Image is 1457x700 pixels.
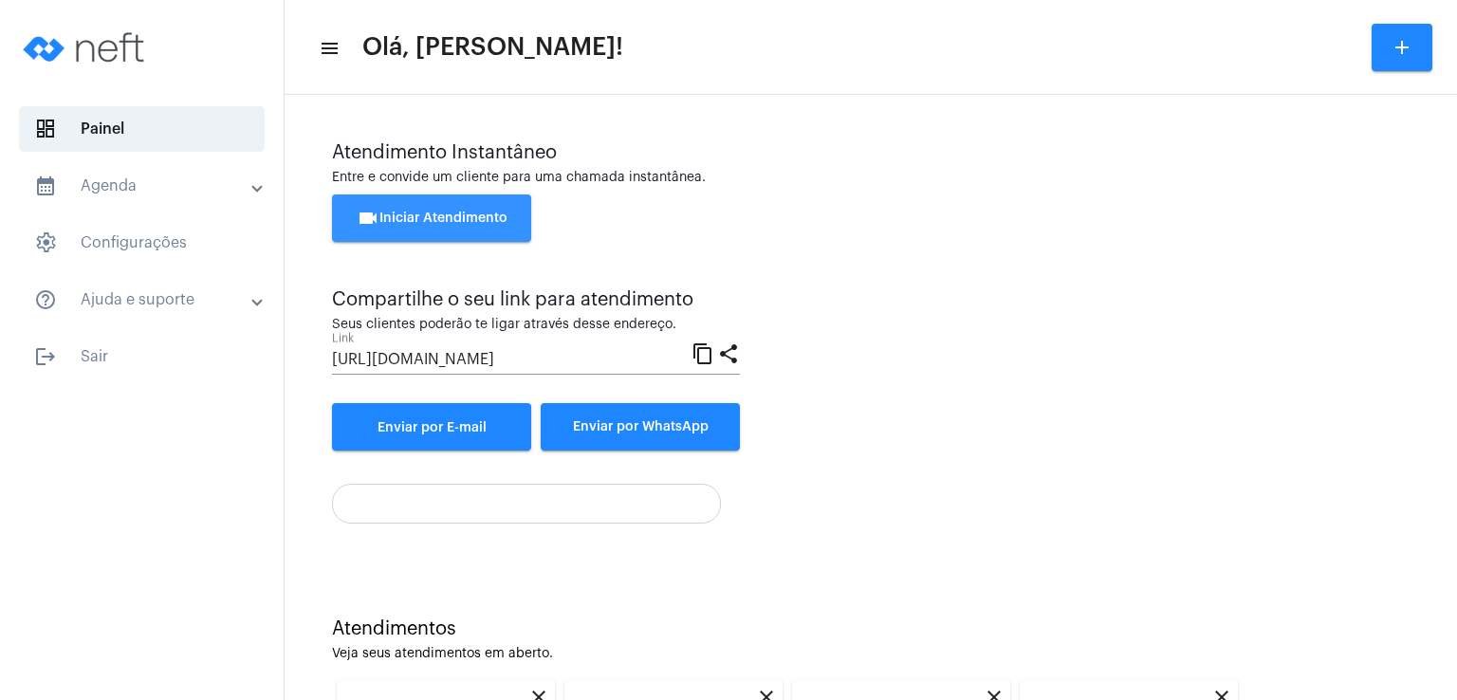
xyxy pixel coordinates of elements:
div: Seus clientes poderão te ligar através desse endereço. [332,318,740,332]
button: Enviar por WhatsApp [541,403,740,451]
span: Sair [19,334,265,379]
span: Enviar por E-mail [378,421,487,434]
mat-icon: sidenav icon [34,288,57,311]
mat-icon: sidenav icon [319,37,338,60]
button: Iniciar Atendimento [332,194,531,242]
mat-icon: add [1391,36,1413,59]
span: Olá, [PERSON_NAME]! [362,32,623,63]
mat-icon: sidenav icon [34,175,57,197]
span: Configurações [19,220,265,266]
div: Atendimento Instantâneo [332,142,1410,163]
div: Veja seus atendimentos em aberto. [332,647,1410,661]
div: Compartilhe o seu link para atendimento [332,289,740,310]
mat-panel-title: Ajuda e suporte [34,288,253,311]
mat-icon: sidenav icon [34,345,57,368]
span: sidenav icon [34,118,57,140]
span: Enviar por WhatsApp [573,420,709,433]
mat-icon: videocam [357,207,379,230]
span: Painel [19,106,265,152]
span: sidenav icon [34,231,57,254]
img: logo-neft-novo-2.png [15,9,157,85]
mat-icon: share [717,341,740,364]
mat-expansion-panel-header: sidenav iconAjuda e suporte [11,277,284,322]
a: Enviar por E-mail [332,403,531,451]
span: Iniciar Atendimento [357,212,507,225]
div: Entre e convide um cliente para uma chamada instantânea. [332,171,1410,185]
mat-expansion-panel-header: sidenav iconAgenda [11,163,284,209]
div: Atendimentos [332,618,1410,639]
mat-panel-title: Agenda [34,175,253,197]
mat-icon: content_copy [692,341,714,364]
